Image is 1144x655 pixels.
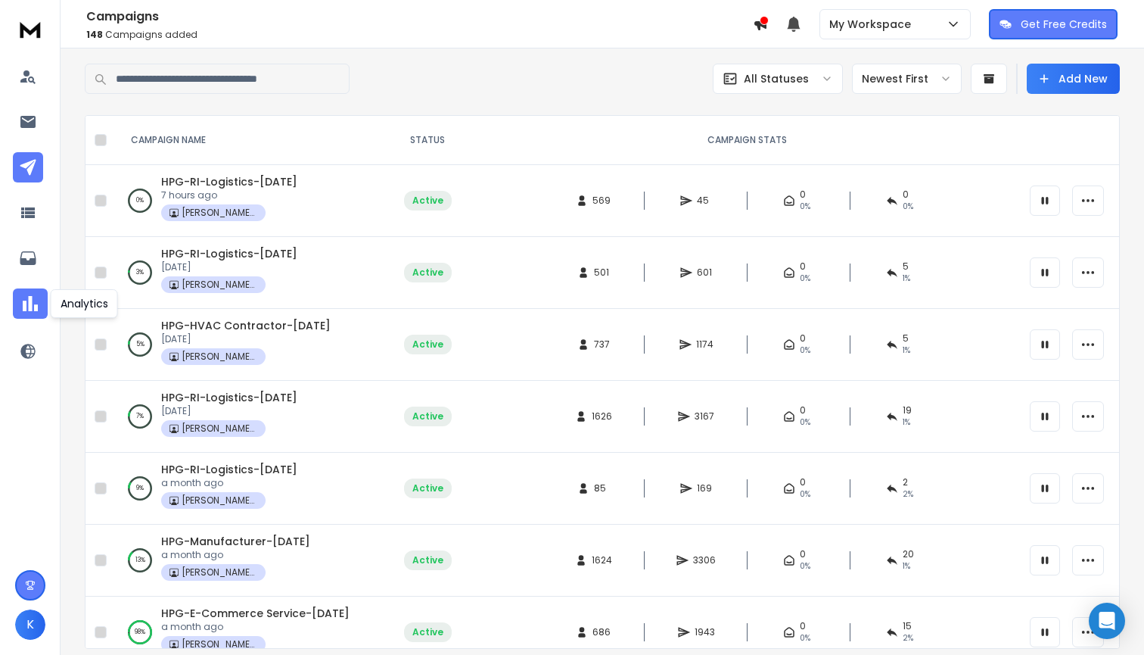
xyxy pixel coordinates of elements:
p: My Workspace [829,17,917,32]
span: 45 [697,195,712,207]
p: [DATE] [161,333,331,345]
span: 2 % [903,632,913,644]
a: HPG-Manufacturer-[DATE] [161,534,310,549]
span: 1943 [695,626,715,638]
p: 5 % [136,337,145,352]
button: Get Free Credits [989,9,1118,39]
span: 0 [800,620,806,632]
div: Active [412,626,443,638]
span: 1174 [696,338,713,351]
p: a month ago [161,549,310,561]
p: [PERSON_NAME] Property Group [182,351,257,363]
span: 0 [800,332,806,345]
span: 0 [800,189,806,201]
span: 1 % [903,345,910,357]
div: Active [412,267,443,279]
span: 601 [697,267,712,279]
td: 5%HPG-HVAC Contractor-[DATE][DATE][PERSON_NAME] Property Group [113,309,382,381]
span: 0 [800,476,806,488]
th: CAMPAIGN NAME [113,116,382,165]
span: 0 [800,548,806,560]
div: Active [412,554,443,566]
span: 501 [594,267,609,279]
span: 0% [800,416,810,429]
h1: Campaigns [86,8,753,26]
span: 1626 [592,410,612,423]
span: 0 [800,404,806,416]
div: Open Intercom Messenger [1089,603,1125,639]
span: 1 % [903,273,910,285]
p: 0 % [136,193,144,208]
span: 0% [800,345,810,357]
a: HPG-RI-Logistics-[DATE] [161,246,297,261]
p: 9 % [136,481,144,496]
span: 0 % [903,201,913,213]
a: HPG-RI-Logistics-[DATE] [161,390,297,405]
span: 1 % [903,560,910,572]
p: 3 % [136,265,144,280]
span: 0 [800,260,806,273]
th: CAMPAIGN STATS [473,116,1021,165]
span: 20 [903,548,914,560]
a: HPG-HVAC Contractor-[DATE] [161,318,331,333]
span: 169 [697,482,712,494]
span: 0% [800,632,810,644]
span: 3167 [695,410,714,423]
p: 98 % [135,625,145,640]
img: logo [15,15,45,43]
a: HPG-RI-Logistics-[DATE] [161,462,297,477]
p: Campaigns added [86,29,753,41]
span: 5 [903,260,909,273]
td: 0%HPG-RI-Logistics-[DATE]7 hours ago[PERSON_NAME] Property Group [113,165,382,237]
p: a month ago [161,621,350,633]
p: [DATE] [161,405,297,417]
td: 9%HPG-RI-Logistics-[DATE]a month ago[PERSON_NAME] Property Group [113,453,382,525]
p: [DATE] [161,261,297,273]
div: Analytics [51,289,118,318]
span: 2 [903,476,908,488]
div: Active [412,410,443,423]
p: All Statuses [744,71,809,86]
th: STATUS [382,116,473,165]
span: 0% [800,273,810,285]
td: 7%HPG-RI-Logistics-[DATE][DATE][PERSON_NAME] Property Group [113,381,382,453]
span: 19 [903,404,912,416]
span: 15 [903,620,912,632]
span: 5 [903,332,909,345]
span: 1 % [903,416,910,429]
p: [PERSON_NAME] Property Group [182,207,257,219]
p: Get Free Credits [1021,17,1107,32]
span: 0% [800,201,810,213]
span: 686 [592,626,611,638]
p: [PERSON_NAME] Property Group [182,423,257,435]
a: HPG-E-Commerce Service-[DATE] [161,606,350,621]
button: Add New [1027,64,1120,94]
div: Active [412,338,443,351]
a: HPG-RI-Logistics-[DATE] [161,174,297,189]
button: K [15,610,45,640]
span: 1624 [592,554,612,566]
span: 569 [592,195,611,207]
span: 0% [800,488,810,501]
td: 13%HPG-Manufacturer-[DATE]a month ago[PERSON_NAME] Property Group [113,525,382,597]
span: 2 % [903,488,913,501]
p: [PERSON_NAME] Property Group [182,279,257,291]
div: Active [412,482,443,494]
span: 148 [86,28,103,41]
p: [PERSON_NAME] Property Group [182,494,257,507]
span: 737 [594,338,610,351]
span: 0% [800,560,810,572]
p: 7 hours ago [161,189,297,201]
p: 7 % [136,409,144,424]
p: [PERSON_NAME] Property Group [182,638,257,650]
div: Active [412,195,443,207]
span: 0 [903,189,909,201]
p: a month ago [161,477,297,489]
